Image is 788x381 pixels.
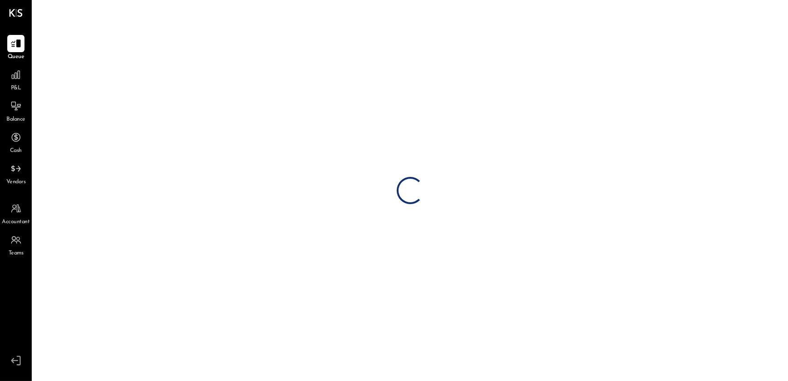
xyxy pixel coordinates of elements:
[9,249,24,258] span: Teams
[0,66,31,93] a: P&L
[6,116,25,124] span: Balance
[0,231,31,258] a: Teams
[10,147,22,155] span: Cash
[6,178,26,186] span: Vendors
[0,98,31,124] a: Balance
[0,160,31,186] a: Vendors
[0,200,31,226] a: Accountant
[11,84,21,93] span: P&L
[2,218,30,226] span: Accountant
[8,53,24,61] span: Queue
[0,129,31,155] a: Cash
[0,35,31,61] a: Queue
